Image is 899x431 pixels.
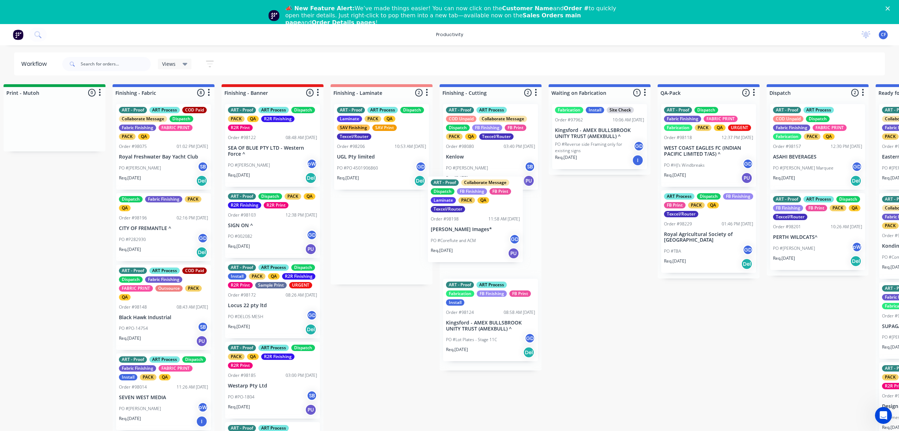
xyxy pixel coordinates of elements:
span: Views [162,60,176,68]
b: Order Details pages [312,19,376,26]
img: Factory [13,29,23,40]
div: Close [886,6,893,11]
b: Order # [564,5,589,12]
b: 📣 New Feature Alert: [285,5,355,12]
input: Search for orders... [81,57,151,71]
b: Customer Name [502,5,553,12]
b: Sales Orders main page [285,12,581,26]
div: productivity [433,29,467,40]
img: Profile image for Team [268,10,280,21]
span: CF [881,31,886,38]
iframe: Intercom live chat [875,407,892,424]
div: Workflow [21,60,50,68]
div: We’ve made things easier! You can now click on the and to quickly open their details. Just right-... [285,5,619,26]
